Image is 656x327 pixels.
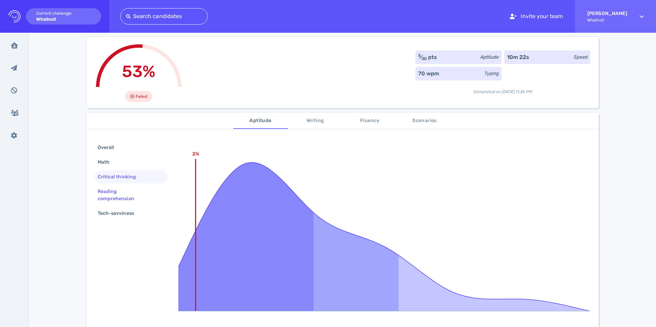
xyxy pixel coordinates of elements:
[96,208,142,218] div: Tech-savviness
[347,117,393,125] span: Fluency
[96,143,122,152] div: Overall
[418,53,437,61] div: ⁄ pts
[587,11,627,16] strong: [PERSON_NAME]
[192,151,199,157] text: 2%
[480,54,499,61] div: Aptitude
[96,157,118,167] div: Math
[292,117,339,125] span: Writing
[507,53,529,61] div: 10m 22s
[422,56,427,61] sub: 20
[484,70,499,77] div: Typing
[401,117,448,125] span: Scenarios
[574,54,588,61] div: Speed
[136,92,147,101] span: Failed
[418,53,421,58] sup: 5
[96,172,144,182] div: Critical thinking
[415,83,590,95] div: Completed on [DATE] 11:36 PM
[587,18,627,23] span: Whatnot
[96,187,160,204] div: Reading comprehension
[237,117,284,125] span: Aptitude
[418,70,439,78] div: 70 wpm
[122,62,155,81] span: 53%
